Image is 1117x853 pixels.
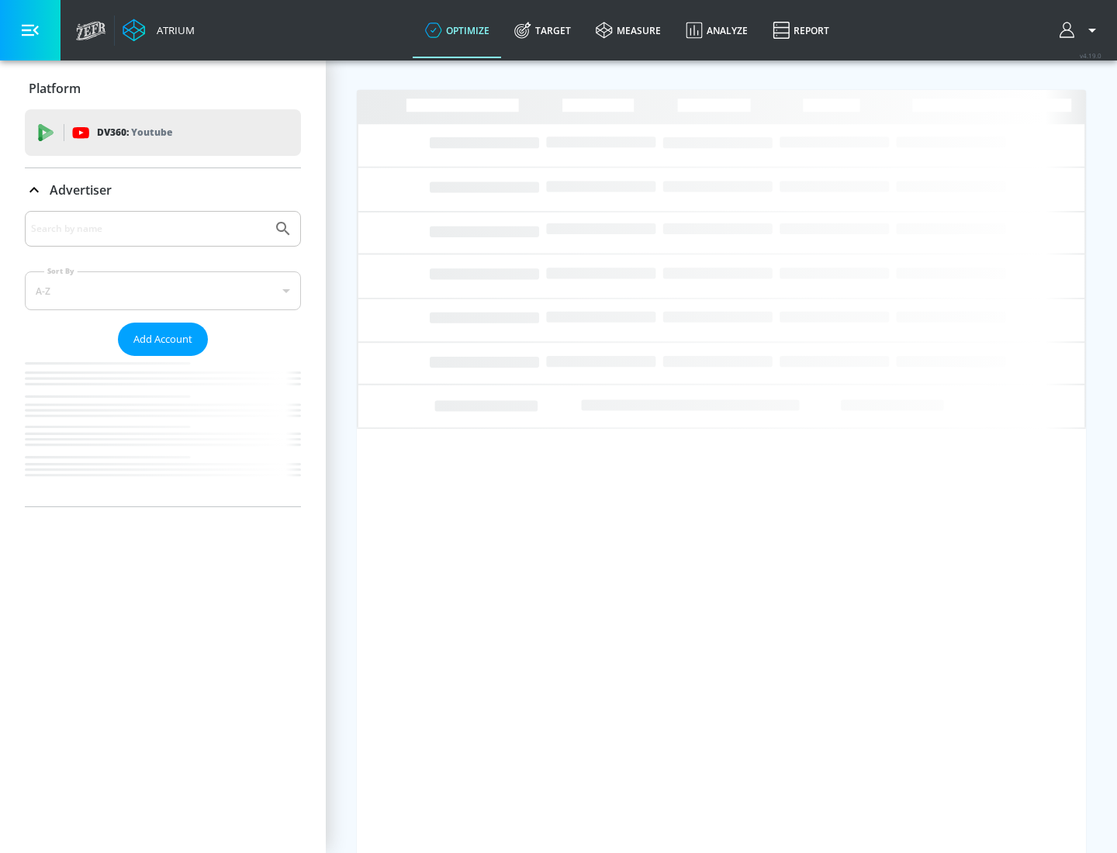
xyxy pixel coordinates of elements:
a: Target [502,2,583,58]
div: Advertiser [25,168,301,212]
label: Sort By [44,266,78,276]
p: DV360: [97,124,172,141]
p: Advertiser [50,181,112,199]
nav: list of Advertiser [25,356,301,506]
div: A-Z [25,271,301,310]
a: measure [583,2,673,58]
a: Report [760,2,842,58]
div: Platform [25,67,301,110]
p: Platform [29,80,81,97]
input: Search by name [31,219,266,239]
p: Youtube [131,124,172,140]
span: Add Account [133,330,192,348]
a: Atrium [123,19,195,42]
a: Analyze [673,2,760,58]
a: optimize [413,2,502,58]
div: Advertiser [25,211,301,506]
div: DV360: Youtube [25,109,301,156]
button: Add Account [118,323,208,356]
span: v 4.19.0 [1080,51,1101,60]
div: Atrium [150,23,195,37]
